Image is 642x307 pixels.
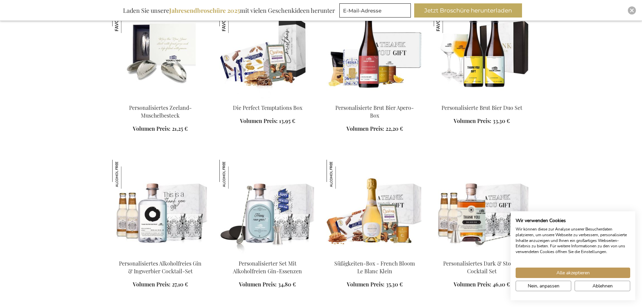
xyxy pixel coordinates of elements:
h2: Wir verwenden Cookies [516,218,630,224]
img: Personalised Champagne Beer Apero Box [327,4,423,98]
a: Sweet Treats Box - French Bloom Le Blanc Small Süßigkeiten-Box - French Bloom Le Blanc Klein [327,251,423,258]
a: Volumen Preis: 35,30 € [347,281,403,288]
span: 46,10 € [493,281,510,288]
a: The Perfect Temptations Box Die Perfect Temptations Box [219,96,316,102]
img: Süßigkeiten-Box - French Bloom Le Blanc Klein [327,160,356,189]
a: Personalised Non-alcoholc Gin & Ginger Beer Set Personalisiertes Alkoholfreies Gin & Ingwerbier C... [112,251,209,258]
a: Personalisierter Set Mit Alkoholfreien Gin-Essenzen [233,260,302,275]
span: Nein, anpassen [528,282,559,289]
img: Personalised Non-alcoholc Gin & Ginger Beer Set [112,160,209,254]
a: Volumen Preis: 34,80 € [239,281,296,288]
span: Volumen Preis: [454,281,491,288]
span: Ablehnen [592,282,613,289]
form: marketing offers and promotions [339,3,413,20]
a: Personalisierte Brut Bier Duo Set [441,104,522,111]
a: Personalisiertes Dark & Stormy Cocktail Set [443,260,521,275]
img: Personalised Dark & Stormy Cocktail Set [434,160,530,254]
a: Die Perfect Temptations Box [233,104,302,111]
span: 13,95 € [279,117,295,124]
a: Süßigkeiten-Box - French Bloom Le Blanc Klein [334,260,415,275]
span: Volumen Preis: [454,117,491,124]
img: Close [630,8,634,12]
img: Personalised Zeeland Mussel Cutlery [112,4,209,98]
button: cookie Einstellungen anpassen [516,281,571,291]
span: 21,25 € [172,125,188,132]
span: Volumen Preis: [133,281,171,288]
a: Volumen Preis: 33,30 € [454,117,510,125]
a: Volumen Preis: 13,95 € [240,117,295,125]
img: Personalisiertes Alkoholfreies Gin & Ingwerbier Cocktail-Set [112,160,141,189]
span: 34,80 € [278,281,296,288]
button: Akzeptieren Sie alle cookies [516,268,630,278]
span: 27,10 € [172,281,188,288]
a: Personalisierte Brut Bier Apero-Box [335,104,414,119]
span: 35,30 € [386,281,403,288]
a: Personalised Zeeland Mussel Cutlery Personalisiertes Zeeland-Muschelbesteck [112,96,209,102]
a: Personalised Non-Alcholic Gin Essenstials Set Personalisierter Set Mit Alkoholfreien Gin-Essenzen [219,251,316,258]
a: Personalised Champagne Beer Apero Box [327,96,423,102]
img: Personalisierter Set Mit Alkoholfreien Gin-Essenzen [219,160,248,189]
span: Alle akzeptieren [556,269,590,276]
a: Personalisiertes Zeeland-Muschelbesteck [129,104,192,119]
b: Jahresendbroschüre 2025 [169,6,240,14]
span: 22,20 € [386,125,403,132]
span: Volumen Preis: [240,117,278,124]
a: Personalised Champagne Beer Personalisierte Brut Bier Duo Set [434,96,530,102]
a: Volumen Preis: 46,10 € [454,281,510,288]
input: E-Mail-Adresse [339,3,411,18]
button: Jetzt Broschüre herunterladen [414,3,522,18]
span: Volumen Preis: [346,125,384,132]
span: Volumen Preis: [347,281,385,288]
a: Volumen Preis: 22,20 € [346,125,403,133]
span: Volumen Preis: [239,281,277,288]
p: Wir können diese zur Analyse unserer Besucherdaten platzieren, um unsere Webseite zu verbessern, ... [516,226,630,255]
div: Laden Sie unsere mit vielen Geschenkideen herunter [120,3,338,18]
a: Personalisiertes Alkoholfreies Gin & Ingwerbier Cocktail-Set [119,260,202,275]
span: Volumen Preis: [133,125,171,132]
img: Sweet Treats Box - French Bloom Le Blanc Small [327,160,423,254]
div: Close [628,6,636,14]
a: Personalised Dark & Stormy Cocktail Set [434,251,530,258]
img: The Perfect Temptations Box [219,4,316,98]
a: Volumen Preis: 21,25 € [133,125,188,133]
button: Alle verweigern cookies [575,281,630,291]
a: Volumen Preis: 27,10 € [133,281,188,288]
img: Personalised Champagne Beer [434,4,530,98]
span: 33,30 € [493,117,510,124]
img: Personalised Non-Alcholic Gin Essenstials Set [219,160,316,254]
